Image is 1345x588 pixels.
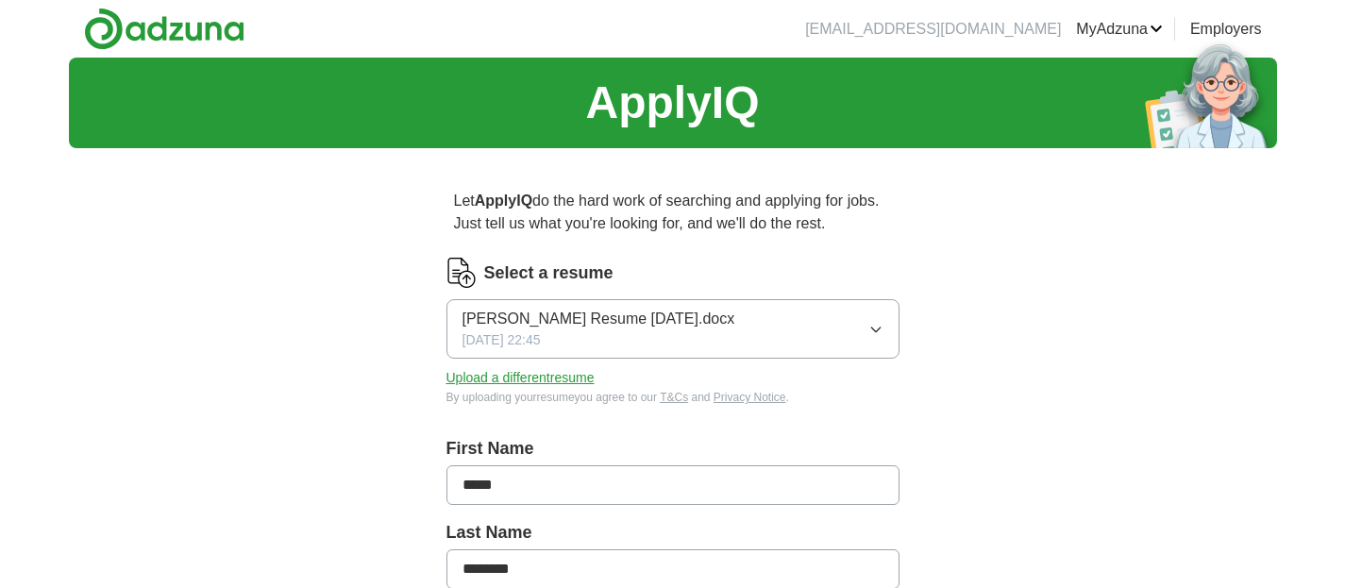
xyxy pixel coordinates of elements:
a: T&Cs [660,391,688,404]
span: [PERSON_NAME] Resume [DATE].docx [462,308,735,330]
strong: ApplyIQ [475,193,532,209]
a: Employers [1190,18,1262,41]
span: [DATE] 22:45 [462,330,541,350]
h1: ApplyIQ [585,69,759,137]
img: CV Icon [446,258,477,288]
a: Privacy Notice [714,391,786,404]
label: Last Name [446,520,899,546]
li: [EMAIL_ADDRESS][DOMAIN_NAME] [805,18,1061,41]
div: By uploading your resume you agree to our and . [446,389,899,406]
button: Upload a differentresume [446,368,595,388]
img: Adzuna logo [84,8,244,50]
label: Select a resume [484,260,614,286]
a: MyAdzuna [1076,18,1163,41]
p: Let do the hard work of searching and applying for jobs. Just tell us what you're looking for, an... [446,182,899,243]
button: [PERSON_NAME] Resume [DATE].docx[DATE] 22:45 [446,299,899,359]
label: First Name [446,436,899,462]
